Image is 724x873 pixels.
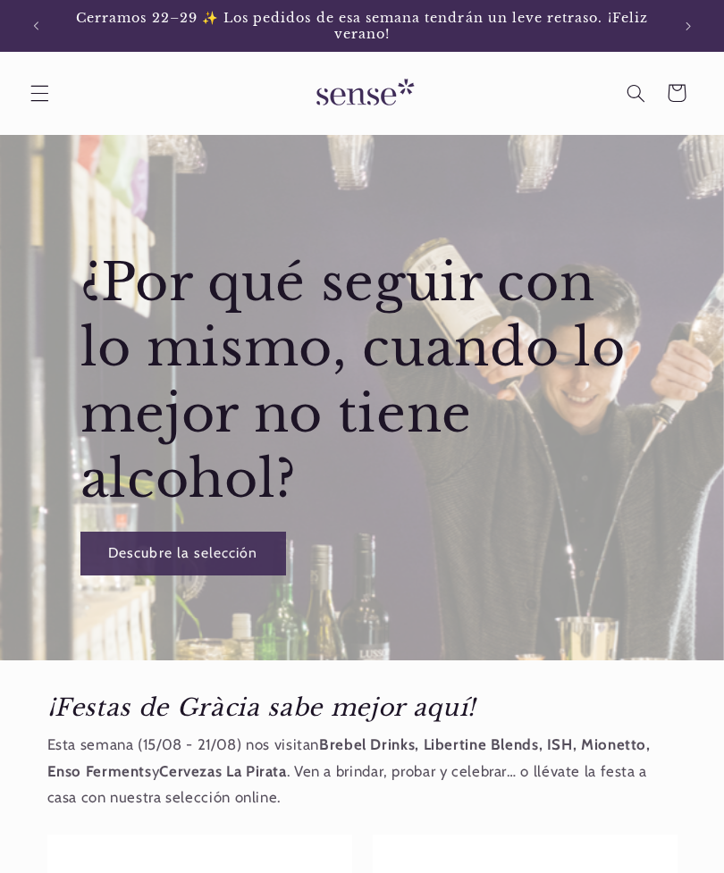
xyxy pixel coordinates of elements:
img: Sense [295,68,429,119]
button: Anuncio siguiente [669,6,708,46]
span: Cerramos 22–29 ✨ Los pedidos de esa semana tendrán un leve retraso. ¡Feliz verano! [76,10,648,42]
p: Esta semana (15/08 - 21/08) nos visitan y . Ven a brindar, probar y celebrar… o llévate la festa ... [47,732,678,811]
strong: Brebel Drinks, Libertine Blends, ISH, Mionetto, Enso Ferments [47,735,651,780]
strong: Cervezas La Pirata [159,762,286,780]
a: Sense [288,61,436,126]
a: Descubre la selección [80,532,285,575]
em: ¡Festas de Gràcia sabe mejor aquí! [47,693,476,722]
summary: Menú [19,72,60,113]
button: Anuncio anterior [16,6,55,46]
h2: ¿Por qué seguir con lo mismo, cuando lo mejor no tiene alcohol? [80,249,644,512]
summary: Búsqueda [615,72,656,113]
